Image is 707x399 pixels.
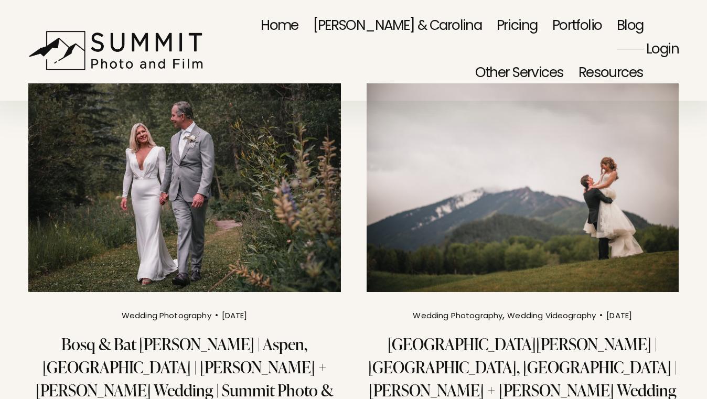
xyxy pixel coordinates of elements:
[28,30,209,71] img: Summit Photo and Film
[507,310,596,323] a: Wedding Videography
[27,82,342,293] img: Bosq &amp; Bat Harriet | Aspen, CO | Allyson + Jim Wedding | Summit Photo &amp; Film
[261,4,298,50] a: Home
[365,82,681,293] img: Aspen Meadows Resort | Aspen, CO | Alexis + Stuart Wedding | Summit Photo &amp; Film
[606,312,632,320] time: [DATE]
[502,308,505,323] span: ,
[475,52,564,96] span: Other Services
[617,4,644,50] a: Blog
[122,310,211,323] a: Wedding Photography
[313,4,481,50] a: [PERSON_NAME] & Carolina
[646,28,679,72] a: Login
[579,50,644,97] a: folder dropdown
[222,312,248,320] time: [DATE]
[497,4,538,50] a: Pricing
[579,52,644,96] span: Resources
[475,50,564,97] a: folder dropdown
[552,4,602,50] a: Portfolio
[413,310,502,323] a: Wedding Photography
